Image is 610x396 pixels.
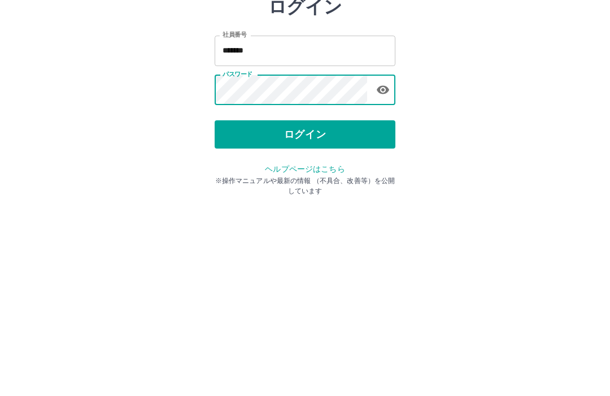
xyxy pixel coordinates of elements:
p: ※操作マニュアルや最新の情報 （不具合、改善等）を公開しています [215,251,395,271]
button: ログイン [215,195,395,224]
a: ヘルプページはこちら [265,240,345,249]
label: パスワード [223,145,252,154]
label: 社員番号 [223,106,246,114]
h2: ログイン [268,71,342,93]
